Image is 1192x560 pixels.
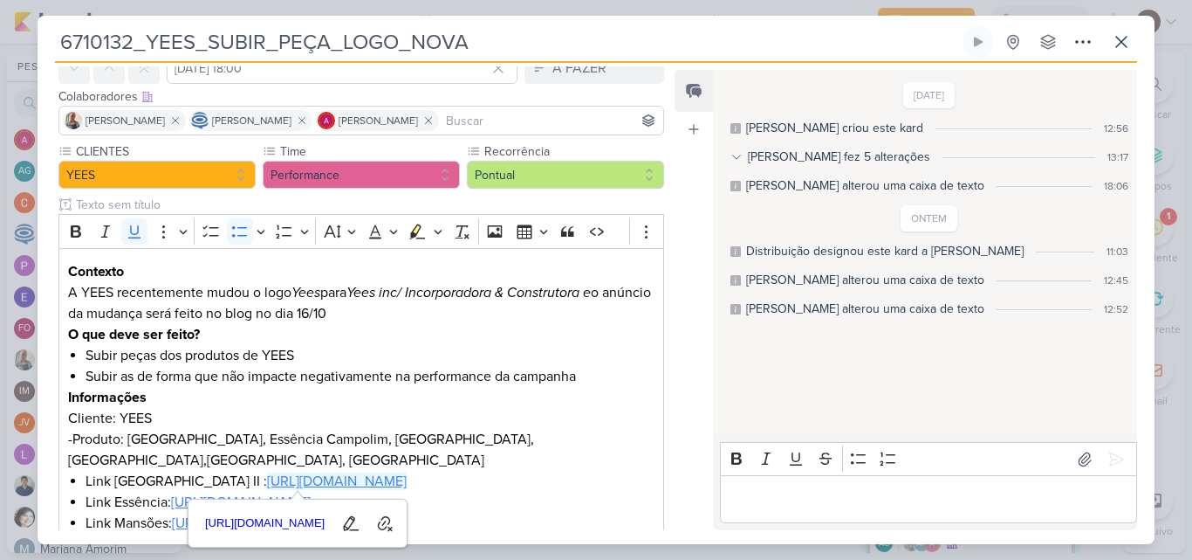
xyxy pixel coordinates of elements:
div: Ligar relógio [971,35,985,49]
div: 12:45 [1104,273,1128,288]
strong: Contexto [68,263,124,280]
img: Iara Santos [65,112,82,129]
div: Editor editing area: main [720,475,1137,523]
div: Este log é visível à todos no kard [730,246,741,257]
a: [URL][DOMAIN_NAME] [267,473,407,490]
div: Isabella alterou uma caixa de texto [746,271,984,289]
li: Link Mansões: [86,513,654,534]
img: Alessandra Gomes [318,112,335,129]
li: Link [GEOGRAPHIC_DATA] II : [86,471,654,492]
button: A FAZER [524,52,664,84]
div: Isabella alterou uma caixa de texto [746,300,984,318]
label: CLIENTES [74,142,256,161]
div: Caroline alterou uma caixa de texto [746,176,984,195]
div: Colaboradores [58,87,664,106]
span: [PERSON_NAME] [86,113,165,128]
div: 13:17 [1107,149,1128,165]
button: Pontual [467,161,664,189]
div: [PERSON_NAME] fez 5 alterações [748,148,930,166]
input: Kard Sem Título [55,26,959,58]
input: Texto sem título [72,196,664,214]
div: Este log é visível à todos no kard [730,304,741,315]
a: [URL][DOMAIN_NAME] [199,510,332,537]
i: Yees inc/ Incorporadora & Construtora e [346,284,591,301]
div: Este log é visível à todos no kard [730,275,741,286]
div: 12:56 [1104,121,1128,136]
strong: Informações [68,389,147,406]
label: Time [278,142,460,161]
div: Editor toolbar [58,214,664,248]
span: [PERSON_NAME] [212,113,291,128]
a: [URL][DOMAIN_NAME] [172,515,312,532]
div: A FAZER [552,58,606,79]
i: Yees [291,284,320,301]
li: Subir as de forma que não impacte negativamente na performance da campanha [86,366,654,387]
strong: O que deve ser feito? [68,326,200,343]
span: [PERSON_NAME] [339,113,418,128]
div: 18:06 [1104,178,1128,194]
div: Isabella criou este kard [746,119,923,137]
div: Este log é visível à todos no kard [730,181,741,191]
div: 11:03 [1106,244,1128,259]
li: Subir peças dos produtos de YEES [86,345,654,366]
img: Caroline Traven De Andrade [191,112,209,129]
div: 12:52 [1104,301,1128,317]
a: [URL][DOMAIN_NAME] [171,494,311,511]
label: Recorrência [483,142,664,161]
div: Distribuição designou este kard a Rafael [746,242,1024,260]
span: [URL][DOMAIN_NAME] [200,513,331,534]
button: YEES [58,161,256,189]
li: Link Essência: [86,492,654,513]
p: Cliente: YEES [68,408,654,429]
p: A YEES recentemente mudou o logo para o anúncio da mudança será feito no blog no dia 16/10 [68,282,654,324]
div: Este log é visível à todos no kard [730,123,741,134]
div: Editor toolbar [720,442,1137,476]
p: -Produto: [GEOGRAPHIC_DATA], Essência Campolim, [GEOGRAPHIC_DATA], [GEOGRAPHIC_DATA],[GEOGRAPHIC_... [68,429,654,471]
input: Select a date [167,52,517,84]
button: Performance [263,161,460,189]
input: Buscar [442,110,660,131]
